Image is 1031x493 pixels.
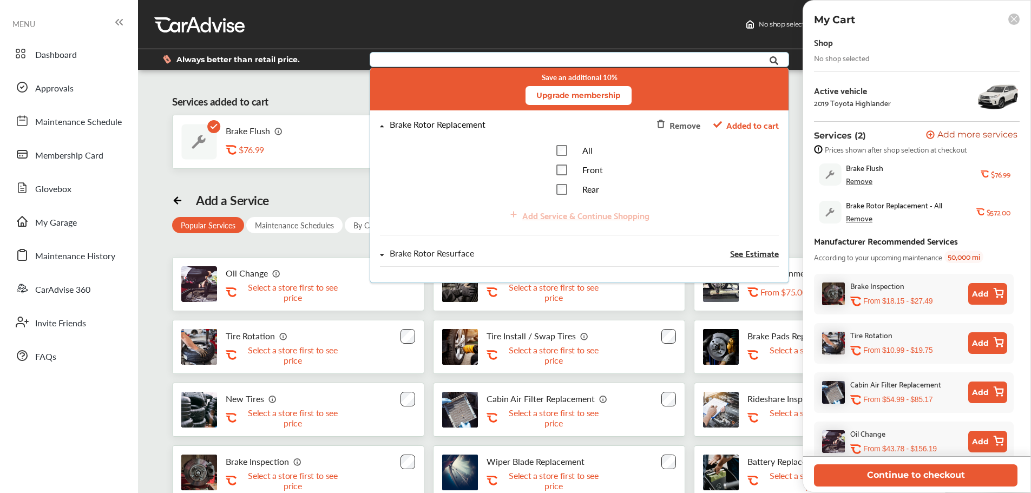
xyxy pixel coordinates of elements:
[863,296,933,306] p: From $18.15 - $27.49
[814,251,942,263] span: According to your upcoming maintenance
[747,393,826,404] p: Rideshare Inspection
[196,193,269,208] div: Add a Service
[226,126,270,136] p: Brake Flush
[703,455,739,490] img: battery-replacement-thumb.jpg
[822,381,845,404] img: cabin-air-filter-replacement-thumb.jpg
[181,124,217,160] img: default_wrench_icon.d1a43860.svg
[814,98,891,107] div: 2019 Toyota Highlander
[822,332,845,354] img: tire-rotation-thumb.jpg
[239,470,347,491] p: Select a store first to see price
[35,216,77,230] span: My Garage
[822,430,845,453] img: oil-change-thumb.jpg
[814,233,958,248] div: Manufacturer Recommended Services
[746,20,754,29] img: header-home-logo.8d720a4f.svg
[850,427,885,439] div: Oil Change
[968,283,1007,305] button: Add
[599,395,608,403] img: info_icon_vector.svg
[226,268,268,278] p: Oil Change
[760,345,869,365] p: Select a store first to see price
[442,455,478,490] img: thumb_Wipers.jpg
[703,266,739,302] img: wheel-alignment-thumb.jpg
[239,282,347,303] p: Select a store first to see price
[814,35,833,49] div: Shop
[35,82,74,96] span: Approvals
[10,341,127,370] a: FAQs
[293,457,302,466] img: info_icon_vector.svg
[863,444,937,454] p: From $43.78 - $156.19
[345,217,403,233] div: By Category
[390,120,485,129] div: Brake Rotor Replacement
[10,207,127,235] a: My Garage
[239,345,347,365] p: Select a store first to see price
[35,48,77,62] span: Dashboard
[181,266,217,302] img: oil-change-thumb.jpg
[500,282,608,303] p: Select a store first to see price
[246,217,343,233] div: Maintenance Schedules
[968,382,1007,403] button: Add
[747,331,840,341] p: Brake Pads Replacement
[822,282,845,305] img: brake-inspection-thumb.jpg
[390,249,474,258] div: Brake Rotor Resurface
[814,464,1017,487] button: Continue to checkout
[525,86,631,105] button: Upgrade membership
[814,86,891,95] div: Active vehicle
[825,145,967,154] span: Prices shown after shop selection at checkout
[172,217,244,233] div: Popular Services
[487,456,585,466] p: Wiper Blade Replacement
[35,283,90,297] span: CarAdvise 360
[172,94,268,109] div: Services added to cart
[239,407,347,428] p: Select a store first to see price
[10,274,127,303] a: CarAdvise 360
[442,329,478,365] img: tire-install-swap-tires-thumb.jpg
[10,308,127,336] a: Invite Friends
[730,249,778,258] span: See Estimate
[10,140,127,168] a: Membership Card
[703,392,739,428] img: rideshare-visual-inspection-thumb.jpg
[10,174,127,202] a: Glovebox
[500,470,608,491] p: Select a store first to see price
[991,170,1010,179] b: $76.99
[968,332,1007,354] button: Add
[442,266,478,302] img: tire-wheel-balance-thumb.jpg
[487,393,595,404] p: Cabin Air Filter Replacement
[760,470,869,491] p: Select a store first to see price
[35,249,115,264] span: Maintenance History
[814,54,870,62] div: No shop selected
[987,208,1010,216] b: $572.00
[35,317,86,331] span: Invite Friends
[35,182,71,196] span: Glovebox
[35,149,103,163] span: Membership Card
[669,117,700,132] div: Remove
[181,392,217,428] img: new-tires-thumb.jpg
[487,331,576,341] p: Tire Install / Swap Tires
[10,107,127,135] a: Maintenance Schedule
[814,14,855,26] p: My Cart
[226,393,264,404] p: New Tires
[442,392,478,428] img: cabin-air-filter-replacement-thumb.jpg
[747,456,868,466] p: Battery Replacement (Avg Price)
[846,214,872,222] div: Remove
[541,73,617,82] small: Save an additional 10%
[968,431,1007,452] button: Add
[850,378,941,390] div: Cabin Air Filter Replacement
[239,144,347,155] div: $76.99
[726,117,778,132] span: Added to cart
[274,127,283,135] img: info_icon_vector.svg
[268,395,277,403] img: info_icon_vector.svg
[759,20,812,29] span: No shop selected
[926,130,1020,141] a: Add more services
[163,55,171,64] img: dollor_label_vector.a70140d1.svg
[976,80,1020,113] img: 13037_st0640_046.jpg
[181,329,217,365] img: tire-rotation-thumb.jpg
[272,269,281,278] img: info_icon_vector.svg
[10,40,127,68] a: Dashboard
[35,350,56,364] span: FAQs
[181,455,217,490] img: brake-inspection-thumb.jpg
[760,407,869,428] p: Select a store first to see price
[863,345,933,356] p: From $10.99 - $19.75
[35,115,122,129] span: Maintenance Schedule
[226,456,289,466] p: Brake Inspection
[500,407,608,428] p: Select a store first to see price
[850,279,904,292] div: Brake Inspection
[814,145,823,154] img: info-strock.ef5ea3fe.svg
